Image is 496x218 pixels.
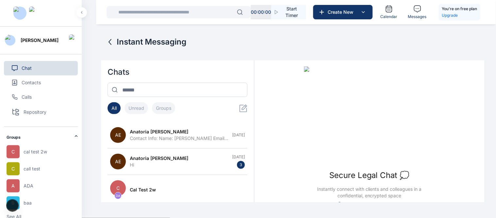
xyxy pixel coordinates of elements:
[7,145,20,158] span: C
[442,12,477,19] a: Upgrade
[110,127,126,143] span: AE
[381,14,398,19] span: Calendar
[130,135,228,142] div: Contact Info: Name: [PERSON_NAME] Email: [EMAIL_ADDRESS][DOMAIN_NAME]
[22,65,32,71] span: Chat
[4,61,78,75] button: Chat
[7,162,78,175] button: Ccall test
[24,149,47,155] span: cal test 2w
[115,192,121,199] span: DA
[130,162,228,168] div: Hi
[7,196,78,209] button: Bbaa
[22,94,32,100] span: Calls
[251,9,271,15] p: 00 : 00 : 00
[24,166,40,172] span: call test
[130,155,188,162] span: Anatoria [PERSON_NAME]
[7,179,20,192] span: A
[271,5,306,19] button: Start Timer
[313,5,373,19] button: Create New
[7,196,20,209] span: B
[329,170,410,181] h3: Secure Legal Chat 💭
[110,154,126,169] span: AE
[7,179,78,192] button: AADA
[5,35,15,46] button: Profile
[232,154,245,160] span: [DATE]
[345,201,402,208] span: Your legal chats are
[125,102,148,114] button: Unread
[110,180,126,196] span: C
[442,6,477,12] h5: You're on free plan
[24,200,32,206] span: baa
[108,175,248,205] button: CDAcal test 2w
[108,149,248,175] button: AEAnatoria [PERSON_NAME]Hi[DATE]3
[7,145,78,158] button: Ccal test 2w
[378,2,400,22] a: Calendar
[117,37,186,47] span: Instant Messaging
[408,14,427,19] span: Messages
[130,129,188,135] span: Anatoria [PERSON_NAME]
[325,9,359,15] span: Create New
[130,187,156,193] span: cal test 2w
[4,75,78,90] button: Contacts
[24,183,33,189] span: ADA
[283,6,301,19] span: Start Timer
[108,67,248,77] h2: Chats
[21,37,59,44] span: [PERSON_NAME]
[237,161,245,169] span: 3
[5,34,15,46] img: Profile
[304,67,435,165] img: No Open Chat
[387,201,402,207] a: secure
[13,7,26,20] img: Logo
[29,7,68,20] img: Logo
[4,104,78,120] button: Repository
[7,135,75,140] h2: Groups
[7,162,20,175] span: C
[152,102,175,114] button: Groups
[108,102,121,114] button: All
[5,8,77,18] button: Logo
[7,127,78,145] div: Groups
[4,90,78,104] button: Calls
[312,186,427,199] span: Instantly connect with clients and colleagues in a confidential, encrypted space
[405,2,429,22] a: Messages
[24,109,46,115] span: Repository
[69,34,77,46] img: Logo
[108,122,248,149] button: AEAnatoria [PERSON_NAME]Contact Info: Name: [PERSON_NAME] Email: [EMAIL_ADDRESS][DOMAIN_NAME][DATE]
[22,79,41,86] span: Contacts
[232,132,245,138] span: [DATE]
